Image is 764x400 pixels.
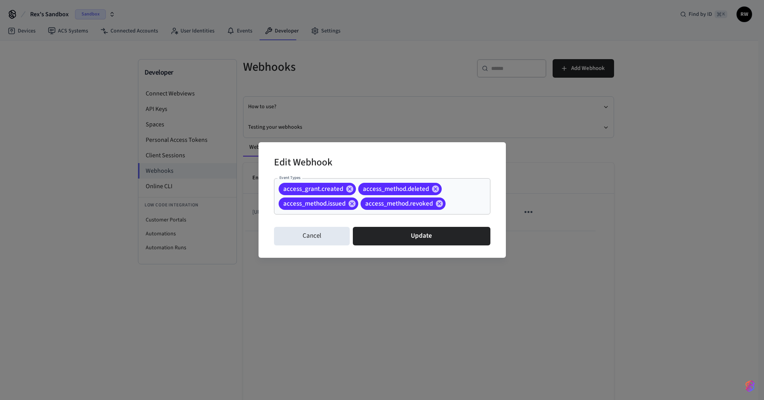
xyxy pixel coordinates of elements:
[361,200,437,208] span: access_method.revoked
[358,185,434,193] span: access_method.deleted
[279,197,358,210] div: access_method.issued
[279,175,301,180] label: Event Types
[274,151,332,175] h2: Edit Webhook
[274,227,350,245] button: Cancel
[745,380,755,392] img: SeamLogoGradient.69752ec5.svg
[358,183,442,195] div: access_method.deleted
[279,200,350,208] span: access_method.issued
[279,183,356,195] div: access_grant.created
[361,197,446,210] div: access_method.revoked
[353,227,490,245] button: Update
[279,185,348,193] span: access_grant.created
